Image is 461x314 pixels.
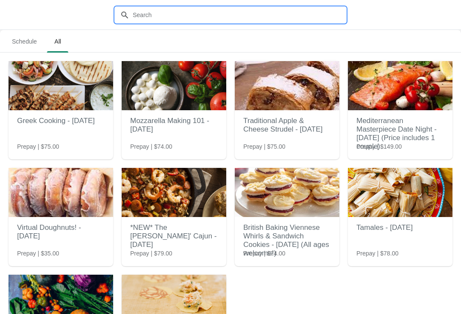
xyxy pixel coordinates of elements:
span: Prepay | $78.00 [356,249,399,258]
img: Virtual Doughnuts! - Tuesday October 6th [9,168,113,217]
img: Traditional Apple & Cheese Strudel - Thursday October 8th [235,61,339,110]
span: Schedule [5,34,44,49]
span: Prepay | $149.00 [356,142,402,151]
h2: Virtual Doughnuts! - [DATE] [17,219,105,245]
h2: Greek Cooking - [DATE] [17,112,105,129]
span: Prepay | $35.00 [17,249,59,258]
img: *NEW* The Ragin' Cajun - Friday October 23rd [122,168,226,217]
span: Prepay | $75.00 [17,142,59,151]
span: Prepay | $74.00 [130,142,172,151]
img: Mozzarella Making 101 - Wednesday January 20th [122,61,226,110]
span: Prepay | $75.00 [243,142,286,151]
img: Mediterranean Masterpiece Date Night - Friday October 9th (Price includes 1 couple) [348,61,452,110]
h2: *NEW* The [PERSON_NAME]' Cajun - [DATE] [130,219,218,253]
img: Greek Cooking - Thursday January 21st [9,61,113,110]
input: Search [132,7,346,23]
span: Prepay | $74.00 [243,249,286,258]
h2: Traditional Apple & Cheese Strudel - [DATE] [243,112,331,138]
img: British Baking Viennese Whirls & Sandwich Cookies - Saturday October 24th (All ages welcome!) [235,168,339,217]
h2: Tamales - [DATE] [356,219,444,236]
span: Prepay | $79.00 [130,249,172,258]
img: Tamales - Wednesday October 28th [348,168,452,217]
h2: British Baking Viennese Whirls & Sandwich Cookies - [DATE] (All ages welcome!) [243,219,331,262]
h2: Mozzarella Making 101 - [DATE] [130,112,218,138]
span: All [47,34,68,49]
h2: Mediterranean Masterpiece Date Night - [DATE] (Price includes 1 couple) [356,112,444,155]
